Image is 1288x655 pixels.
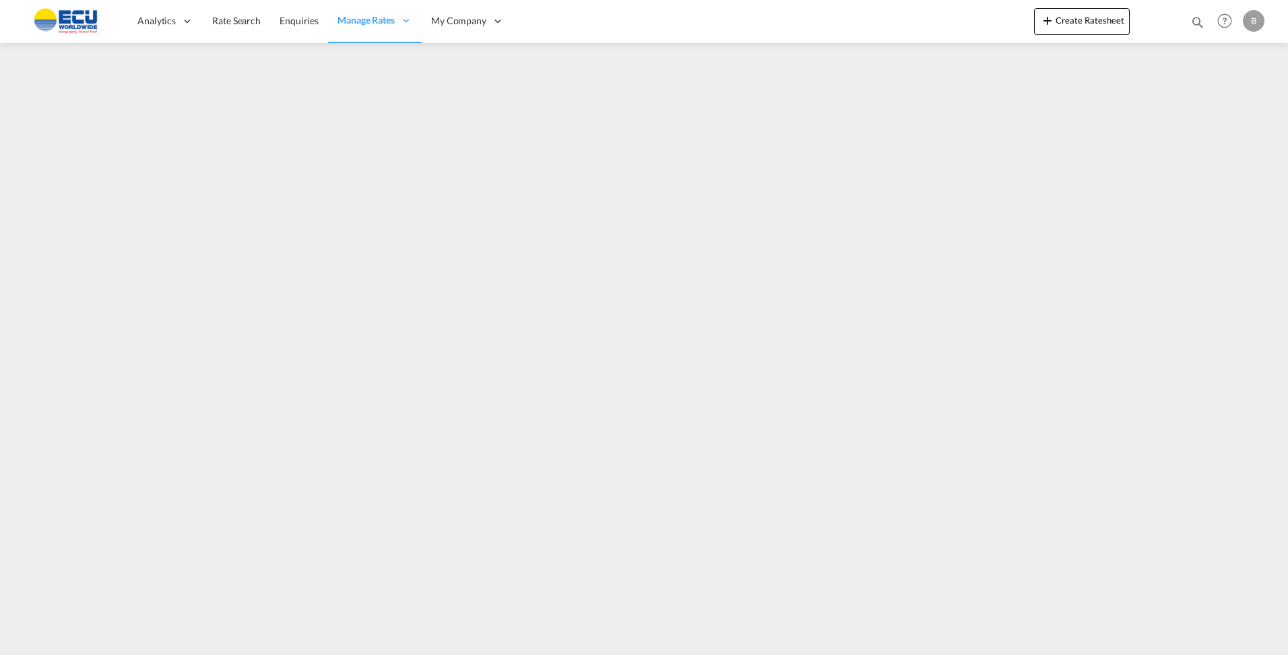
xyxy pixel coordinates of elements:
span: Manage Rates [337,13,395,27]
span: Help [1213,9,1236,32]
button: icon-plus 400-fgCreate Ratesheet [1034,8,1130,35]
span: Analytics [137,14,176,28]
md-icon: icon-magnify [1190,15,1205,30]
span: My Company [431,14,486,28]
div: B [1243,10,1264,32]
md-icon: icon-plus 400-fg [1039,12,1056,28]
span: Enquiries [280,15,319,26]
div: icon-magnify [1190,15,1205,35]
div: Help [1213,9,1243,34]
img: 6cccb1402a9411edb762cf9624ab9cda.png [20,6,111,36]
span: Rate Search [212,15,261,26]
